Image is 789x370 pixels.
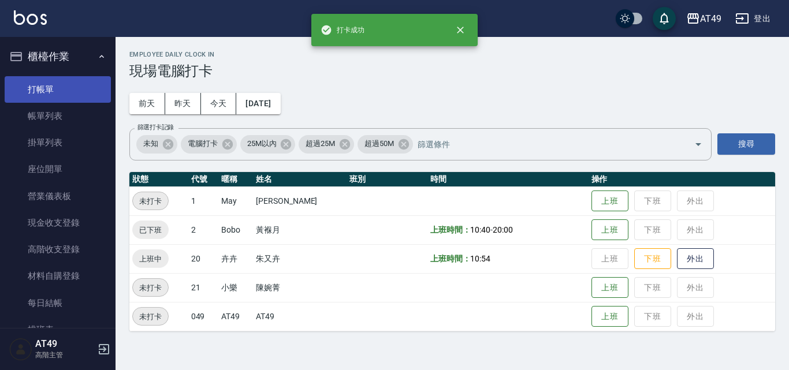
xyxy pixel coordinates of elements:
th: 班別 [347,172,427,187]
button: 今天 [201,93,237,114]
a: 帳單列表 [5,103,111,129]
span: 未打卡 [133,282,168,294]
a: 排班表 [5,316,111,343]
button: close [448,17,473,43]
button: Open [689,135,708,154]
td: 黃褓月 [253,215,347,244]
p: 高階主管 [35,350,94,360]
th: 暱稱 [218,172,253,187]
span: 電腦打卡 [181,138,225,150]
div: 超過50M [358,135,413,154]
button: 登出 [731,8,775,29]
div: 超過25M [299,135,354,154]
button: 昨天 [165,93,201,114]
button: 下班 [634,248,671,270]
span: 未打卡 [133,311,168,323]
span: 超過25M [299,138,342,150]
td: Bobo [218,215,253,244]
span: 20:00 [493,225,513,234]
a: 每日結帳 [5,290,111,316]
button: 前天 [129,93,165,114]
div: 未知 [136,135,177,154]
td: 朱又卉 [253,244,347,273]
a: 高階收支登錄 [5,236,111,263]
span: 超過50M [358,138,401,150]
th: 狀態 [129,172,188,187]
th: 操作 [589,172,775,187]
span: 上班中 [132,253,169,265]
th: 時間 [427,172,589,187]
button: 櫃檯作業 [5,42,111,72]
span: 未打卡 [133,195,168,207]
b: 上班時間： [430,254,471,263]
a: 掛單列表 [5,129,111,156]
div: 25M以內 [240,135,296,154]
label: 篩選打卡記錄 [137,123,174,132]
td: 049 [188,302,219,331]
span: 25M以內 [240,138,284,150]
td: AT49 [218,302,253,331]
td: AT49 [253,302,347,331]
button: save [653,7,676,30]
a: 營業儀表板 [5,183,111,210]
td: May [218,186,253,215]
td: 小樂 [218,273,253,302]
h3: 現場電腦打卡 [129,63,775,79]
span: 未知 [136,138,165,150]
input: 篩選條件 [415,134,674,154]
td: [PERSON_NAME] [253,186,347,215]
a: 打帳單 [5,76,111,103]
td: - [427,215,589,244]
button: 上班 [591,306,628,327]
a: 現金收支登錄 [5,210,111,236]
td: 1 [188,186,219,215]
td: 2 [188,215,219,244]
b: 上班時間： [430,225,471,234]
div: 電腦打卡 [181,135,237,154]
h2: Employee Daily Clock In [129,51,775,58]
button: AT49 [682,7,726,31]
a: 材料自購登錄 [5,263,111,289]
span: 已下班 [132,224,169,236]
span: 10:54 [470,254,490,263]
span: 打卡成功 [321,24,364,36]
button: [DATE] [236,93,280,114]
button: 上班 [591,190,628,212]
td: 20 [188,244,219,273]
th: 姓名 [253,172,347,187]
button: 外出 [677,248,714,270]
td: 陳婉菁 [253,273,347,302]
h5: AT49 [35,338,94,350]
td: 21 [188,273,219,302]
button: 上班 [591,277,628,298]
a: 座位開單 [5,156,111,182]
div: AT49 [700,12,721,26]
td: 卉卉 [218,244,253,273]
th: 代號 [188,172,219,187]
img: Person [9,338,32,361]
button: 搜尋 [717,133,775,155]
img: Logo [14,10,47,25]
button: 上班 [591,219,628,241]
span: 10:40 [470,225,490,234]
